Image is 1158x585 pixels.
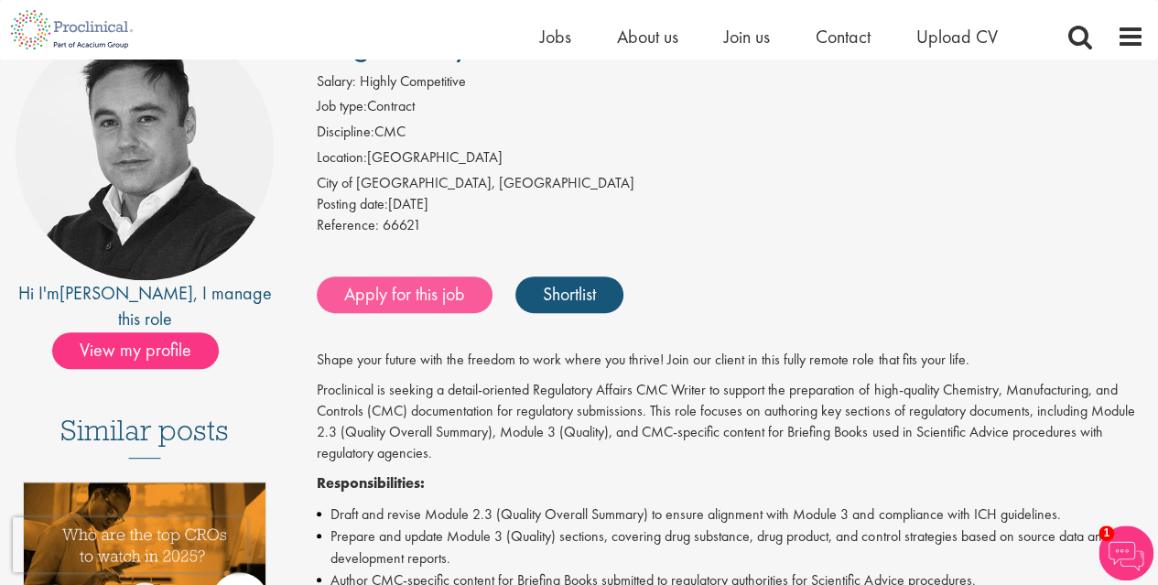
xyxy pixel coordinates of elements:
a: Contact [816,25,871,49]
a: View my profile [52,336,237,360]
li: CMC [317,122,1144,147]
a: Jobs [540,25,571,49]
span: Posting date: [317,194,388,213]
a: [PERSON_NAME] [60,281,193,305]
li: [GEOGRAPHIC_DATA] [317,147,1144,173]
span: 66621 [383,215,421,234]
a: Shortlist [515,276,623,313]
li: Prepare and update Module 3 (Quality) sections, covering drug substance, drug product, and contro... [317,525,1144,569]
div: [DATE] [317,194,1144,215]
a: Apply for this job [317,276,492,313]
div: Hi I'm , I manage this role [14,280,276,332]
label: Location: [317,147,367,168]
iframe: reCAPTCHA [13,517,247,572]
p: Proclinical is seeking a detail-oriented Regulatory Affairs CMC Writer to support the preparation... [317,380,1144,463]
a: Upload CV [916,25,998,49]
h3: Similar posts [60,415,229,459]
label: Reference: [317,215,379,236]
a: About us [617,25,678,49]
label: Salary: [317,71,356,92]
p: Shape your future with the freedom to work where you thrive! Join our client in this fully remote... [317,350,1144,371]
span: Highly Competitive [360,71,466,91]
span: 1 [1098,525,1114,541]
label: Discipline: [317,122,374,143]
strong: Responsibilities: [317,473,425,493]
span: View my profile [52,332,219,369]
div: City of [GEOGRAPHIC_DATA], [GEOGRAPHIC_DATA] [317,173,1144,194]
li: Contract [317,96,1144,122]
img: Chatbot [1098,525,1153,580]
img: imeage of recruiter Peter Duvall [16,22,274,280]
li: Draft and revise Module 2.3 (Quality Overall Summary) to ensure alignment with Module 3 and compl... [317,504,1144,525]
label: Job type: [317,96,367,117]
a: Join us [724,25,770,49]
